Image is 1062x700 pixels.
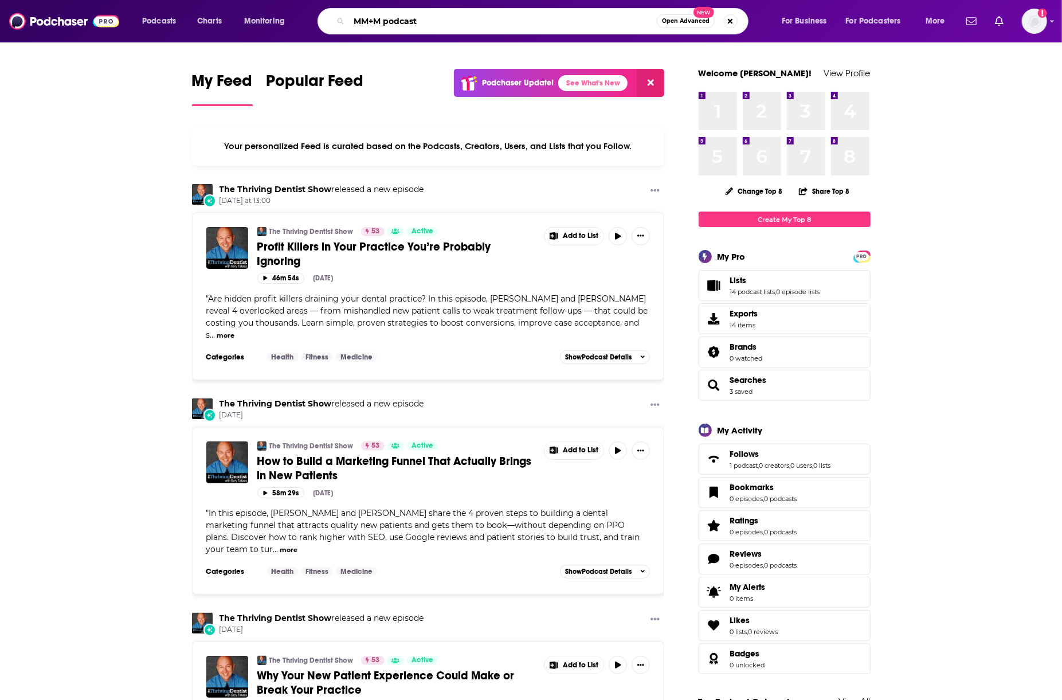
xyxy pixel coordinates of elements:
[747,628,749,636] span: ,
[782,13,827,29] span: For Business
[703,344,726,360] a: Brands
[192,613,213,633] img: The Thriving Dentist Show
[763,495,765,503] span: ,
[269,227,354,236] a: The Thriving Dentist Show
[267,71,364,106] a: Popular Feed
[730,615,778,625] a: Likes
[730,628,747,636] a: 0 lists
[662,18,710,24] span: Open Advanced
[632,441,650,460] button: Show More Button
[203,409,216,421] div: New Episode
[703,584,726,600] span: My Alerts
[730,375,767,385] span: Searches
[703,377,726,393] a: Searches
[206,441,248,483] a: How to Build a Marketing Funnel That Actually Brings in New Patients
[210,330,215,340] span: ...
[730,342,763,352] a: Brands
[703,277,726,294] a: Lists
[203,624,216,636] div: New Episode
[730,661,765,669] a: 0 unlocked
[699,577,871,608] a: My Alerts
[926,13,945,29] span: More
[765,561,797,569] a: 0 podcasts
[730,495,763,503] a: 0 episodes
[269,656,354,665] a: The Thriving Dentist Show
[236,12,300,30] button: open menu
[220,184,424,195] h3: released a new episode
[777,288,820,296] a: 0 episode lists
[328,8,759,34] div: Search podcasts, credits, & more...
[730,582,766,592] span: My Alerts
[257,441,267,451] a: The Thriving Dentist Show
[730,515,797,526] a: Ratings
[257,240,491,268] span: Profit Killers in Your Practice You’re Probably Ignoring
[313,489,334,497] div: [DATE]
[220,184,332,194] a: The Thriving Dentist Show
[273,544,279,554] span: ...
[699,303,871,334] a: Exports
[336,567,377,576] a: Medicine
[220,410,424,420] span: [DATE]
[560,565,650,578] button: ShowPodcast Details
[730,528,763,536] a: 0 episodes
[361,227,385,236] a: 53
[563,232,598,240] span: Add to List
[206,294,648,340] span: Are hidden profit killers draining your dental practice? In this episode, [PERSON_NAME] and [PERS...
[699,68,812,79] a: Welcome [PERSON_NAME]!
[838,12,918,30] button: open menu
[775,288,777,296] span: ,
[632,227,650,245] button: Show More Button
[730,515,759,526] span: Ratings
[814,462,831,470] a: 0 lists
[407,227,438,236] a: Active
[730,449,759,459] span: Follows
[730,549,762,559] span: Reviews
[730,549,797,559] a: Reviews
[824,68,871,79] a: View Profile
[192,398,213,419] img: The Thriving Dentist Show
[730,482,797,492] a: Bookmarks
[730,342,757,352] span: Brands
[791,462,813,470] a: 0 users
[336,353,377,362] a: Medicine
[565,353,632,361] span: Show Podcast Details
[730,482,774,492] span: Bookmarks
[730,595,766,603] span: 0 items
[220,625,424,635] span: [DATE]
[301,353,333,362] a: Fitness
[206,508,640,554] span: "
[206,353,258,362] h3: Categories
[730,275,747,286] span: Lists
[563,661,598,670] span: Add to List
[407,441,438,451] a: Active
[192,71,253,106] a: My Feed
[544,228,604,245] button: Show More Button
[758,462,759,470] span: ,
[703,484,726,500] a: Bookmarks
[192,184,213,205] img: The Thriving Dentist Show
[217,331,234,341] button: more
[730,615,750,625] span: Likes
[482,78,554,88] p: Podchaser Update!
[280,545,297,555] button: more
[372,655,380,666] span: 53
[730,354,763,362] a: 0 watched
[372,440,380,452] span: 53
[257,227,267,236] a: The Thriving Dentist Show
[774,12,841,30] button: open menu
[301,567,333,576] a: Fitness
[962,11,981,31] a: Show notifications dropdown
[699,543,871,574] span: Reviews
[349,12,657,30] input: Search podcasts, credits, & more...
[220,613,424,624] h3: released a new episode
[1022,9,1047,34] button: Show profile menu
[646,398,664,413] button: Show More Button
[244,13,285,29] span: Monitoring
[632,656,650,674] button: Show More Button
[730,308,758,319] span: Exports
[699,444,871,475] span: Follows
[9,10,119,32] img: Podchaser - Follow, Share and Rate Podcasts
[693,7,714,18] span: New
